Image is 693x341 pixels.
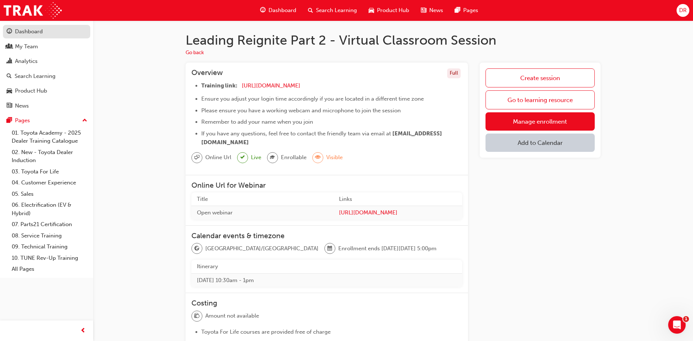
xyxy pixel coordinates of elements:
[3,84,90,98] a: Product Hub
[3,99,90,113] a: News
[3,114,90,127] button: Pages
[486,134,595,152] button: Add to Calendar
[194,244,199,254] span: globe-icon
[240,153,245,162] span: tick-icon
[7,58,12,65] span: chart-icon
[9,177,90,188] a: 04. Customer Experience
[242,82,300,89] a: [URL][DOMAIN_NAME]
[15,72,56,80] div: Search Learning
[7,73,12,80] span: search-icon
[191,181,462,190] h3: Online Url for Webinar
[463,6,478,15] span: Pages
[679,6,687,15] span: DR
[269,6,296,15] span: Dashboard
[201,329,331,335] span: Toyota For Life courses are provided free of charge
[3,25,90,38] a: Dashboard
[3,40,90,53] a: My Team
[191,232,462,240] h3: Calendar events & timezone
[201,95,424,102] span: Ensure you adjust your login time accordingly if you are located in a different time zone
[15,57,38,65] div: Analytics
[327,244,332,254] span: calendar-icon
[9,147,90,166] a: 02. New - Toyota Dealer Induction
[15,42,38,51] div: My Team
[3,70,90,83] a: Search Learning
[191,260,462,273] th: Itinerary
[3,55,90,68] a: Analytics
[194,311,199,321] span: money-icon
[80,326,86,336] span: prev-icon
[9,241,90,252] a: 09. Technical Training
[281,153,306,162] span: Enrollable
[9,263,90,275] a: All Pages
[15,102,29,110] div: News
[668,316,686,334] iframe: Intercom live chat
[186,49,204,57] button: Go back
[338,244,437,253] span: Enrollment ends [DATE][DATE] 5:00pm
[421,6,426,15] span: news-icon
[7,44,12,50] span: people-icon
[191,192,334,206] th: Title
[194,153,199,162] span: sessionType_ONLINE_URL-icon
[82,116,87,125] span: up-icon
[363,3,415,18] a: car-iconProduct Hub
[270,153,275,162] span: graduationCap-icon
[7,88,12,94] span: car-icon
[15,87,47,95] div: Product Hub
[334,192,462,206] th: Links
[201,82,237,89] span: Training link:
[302,3,363,18] a: search-iconSearch Learning
[449,3,484,18] a: pages-iconPages
[677,4,689,17] button: DR
[3,23,90,114] button: DashboardMy TeamAnalyticsSearch LearningProduct HubNews
[4,2,62,19] img: Trak
[9,252,90,264] a: 10. TUNE Rev-Up Training
[316,6,357,15] span: Search Learning
[201,130,442,146] span: [EMAIL_ADDRESS][DOMAIN_NAME]
[15,27,43,36] div: Dashboard
[683,316,689,322] span: 1
[201,130,391,137] span: If you have any questions, feel free to contact the friendly team via email at
[447,68,461,78] div: Full
[186,32,601,48] h1: Leading Reignite Part 2 - Virtual Classroom Session
[191,299,462,307] h3: Costing
[369,6,374,15] span: car-icon
[455,6,460,15] span: pages-icon
[9,219,90,230] a: 07. Parts21 Certification
[205,312,259,320] span: Amount not available
[254,3,302,18] a: guage-iconDashboard
[429,6,443,15] span: News
[486,112,595,131] a: Manage enrollment
[486,90,595,109] a: Go to learning resource
[205,153,231,162] span: Online Url
[191,273,462,287] td: [DATE] 10:30am - 1pm
[315,153,320,162] span: eye-icon
[7,29,12,35] span: guage-icon
[251,153,261,162] span: Live
[415,3,449,18] a: news-iconNews
[201,119,313,125] span: Remember to add your name when you join
[7,117,12,124] span: pages-icon
[326,153,343,162] span: Visible
[308,6,313,15] span: search-icon
[9,127,90,147] a: 01. Toyota Academy - 2025 Dealer Training Catalogue
[486,68,595,87] a: Create session
[7,103,12,109] span: news-icon
[205,244,319,253] span: [GEOGRAPHIC_DATA]/[GEOGRAPHIC_DATA]
[197,209,233,216] span: Open webinar
[15,116,30,125] div: Pages
[339,209,457,217] a: [URL][DOMAIN_NAME]
[260,6,266,15] span: guage-icon
[201,107,401,114] span: Please ensure you have a working webcam and microphone to join the session
[9,199,90,219] a: 06. Electrification (EV & Hybrid)
[9,188,90,200] a: 05. Sales
[9,230,90,241] a: 08. Service Training
[191,68,223,78] h3: Overview
[377,6,409,15] span: Product Hub
[9,166,90,177] a: 03. Toyota For Life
